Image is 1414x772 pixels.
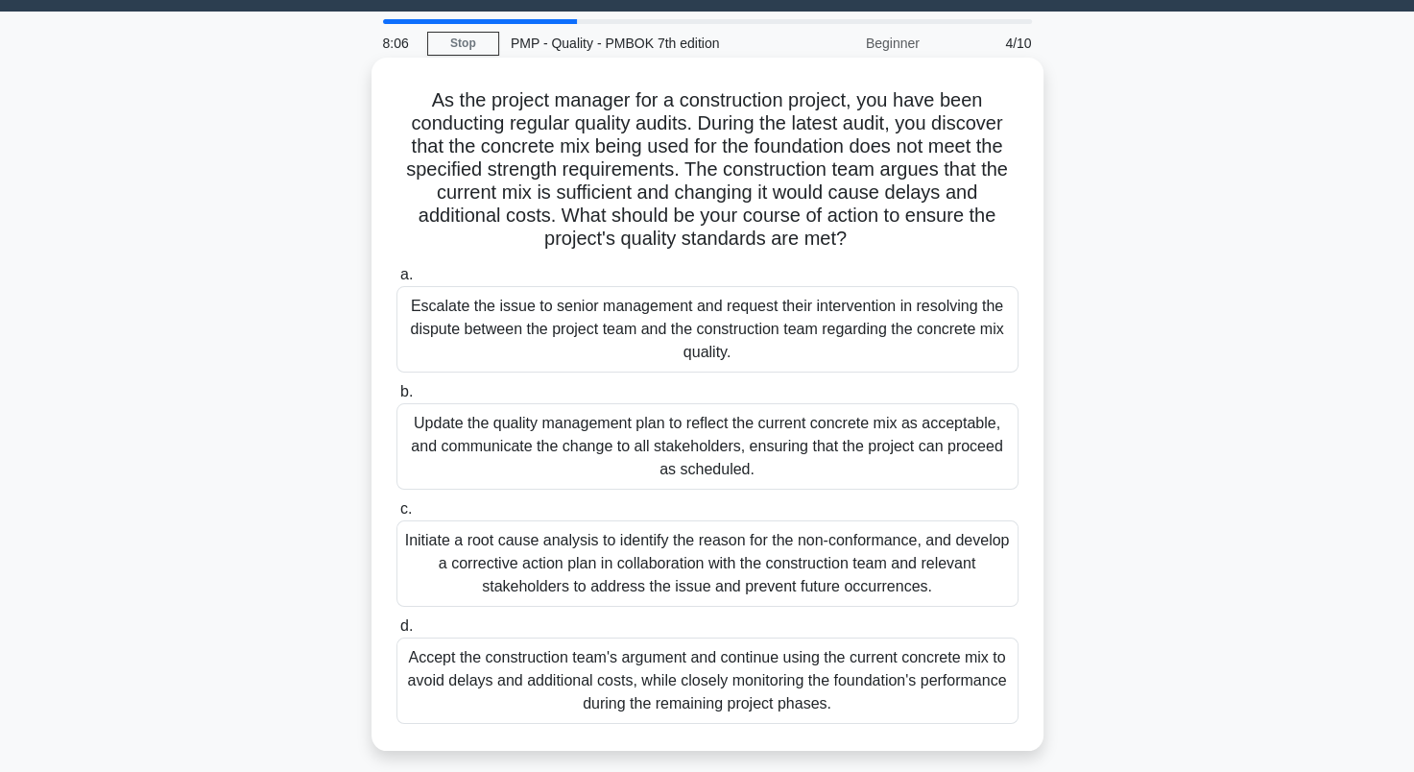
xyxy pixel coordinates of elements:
[396,520,1019,607] div: Initiate a root cause analysis to identify the reason for the non-conformance, and develop a corr...
[400,383,413,399] span: b.
[499,24,763,62] div: PMP - Quality - PMBOK 7th edition
[396,286,1019,373] div: Escalate the issue to senior management and request their intervention in resolving the dispute b...
[931,24,1043,62] div: 4/10
[396,403,1019,490] div: Update the quality management plan to reflect the current concrete mix as acceptable, and communi...
[400,617,413,634] span: d.
[395,88,1020,252] h5: As the project manager for a construction project, you have been conducting regular quality audit...
[763,24,931,62] div: Beginner
[400,266,413,282] span: a.
[427,32,499,56] a: Stop
[400,500,412,517] span: c.
[371,24,427,62] div: 8:06
[396,638,1019,724] div: Accept the construction team's argument and continue using the current concrete mix to avoid dela...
